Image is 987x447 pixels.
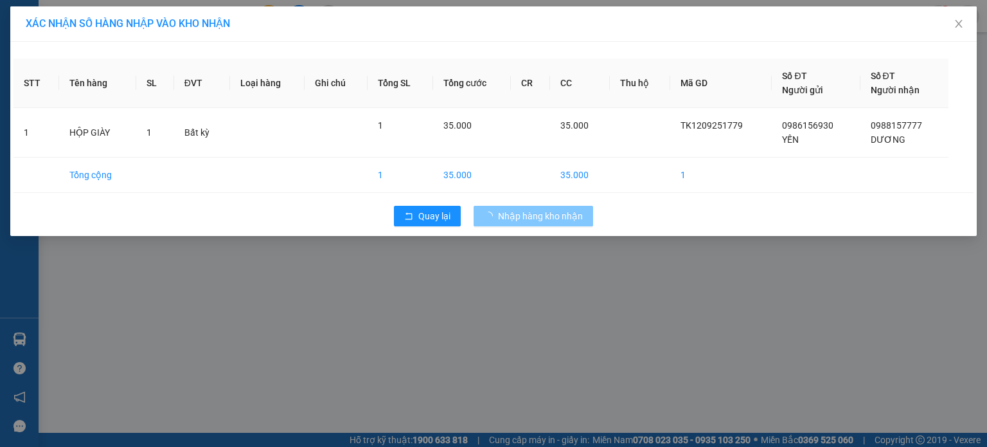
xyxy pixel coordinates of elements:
[59,158,136,193] td: Tổng cộng
[230,59,305,108] th: Loại hàng
[404,212,413,222] span: rollback
[610,59,670,108] th: Thu hộ
[394,206,461,226] button: rollbackQuay lại
[418,209,450,223] span: Quay lại
[26,17,230,30] span: XÁC NHẬN SỐ HÀNG NHẬP VÀO KHO NHẬN
[550,158,610,193] td: 35.000
[174,108,230,158] td: Bất kỳ
[443,120,472,131] span: 35.000
[59,59,136,108] th: Tên hàng
[484,212,498,221] span: loading
[670,59,772,108] th: Mã GD
[782,134,799,145] span: YẾN
[871,71,895,81] span: Số ĐT
[560,120,589,131] span: 35.000
[378,120,383,131] span: 1
[670,158,772,193] td: 1
[680,120,743,131] span: TK1209251779
[147,127,152,138] span: 1
[498,209,583,223] span: Nhập hàng kho nhận
[941,6,977,42] button: Close
[368,59,433,108] th: Tổng SL
[13,59,59,108] th: STT
[305,59,368,108] th: Ghi chú
[871,120,922,131] span: 0988157777
[782,71,806,81] span: Số ĐT
[782,120,833,131] span: 0986156930
[433,158,511,193] td: 35.000
[433,59,511,108] th: Tổng cước
[13,108,59,158] td: 1
[871,134,905,145] span: DƯƠNG
[474,206,593,226] button: Nhập hàng kho nhận
[59,108,136,158] td: HỘP GIÀY
[136,59,174,108] th: SL
[871,85,920,95] span: Người nhận
[511,59,550,108] th: CR
[550,59,610,108] th: CC
[954,19,964,29] span: close
[368,158,433,193] td: 1
[782,85,823,95] span: Người gửi
[174,59,230,108] th: ĐVT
